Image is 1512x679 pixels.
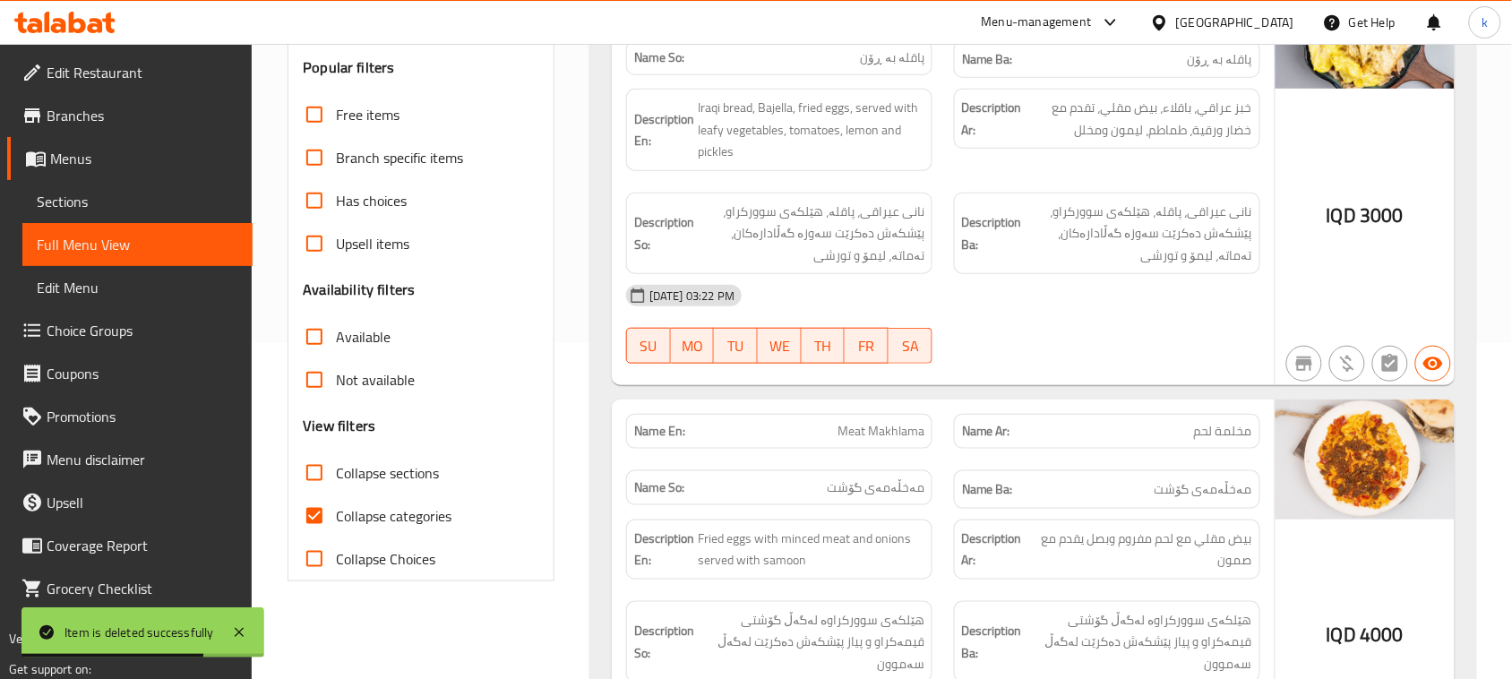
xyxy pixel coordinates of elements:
span: Choice Groups [47,320,238,341]
a: Grocery Checklist [7,567,253,610]
h3: Availability filters [303,279,415,300]
span: هێلکەی سوورکراوە لەگەڵ گۆشتی قیمەکراو و پیاز پێشکەش دەکرێت لەگەڵ سەموون [698,609,924,675]
button: TH [802,328,846,364]
span: Fried eggs with minced meat and onions served with samoon [698,528,924,572]
span: Upsell [47,492,238,513]
span: Not available [336,369,415,391]
span: Version: [9,627,53,650]
span: Branch specific items [336,147,463,168]
button: Purchased item [1329,346,1365,382]
span: پاقلە بە ڕۆن [1188,48,1252,71]
span: Branches [47,105,238,126]
h3: View filters [303,416,375,436]
a: Upsell [7,481,253,524]
span: Iraqi bread, Bajella, fried eggs, served with leafy vegetables, tomatoes, lemon and pickles [698,97,924,163]
button: Available [1415,346,1451,382]
span: مەخڵەمەی گۆشت [1155,478,1252,501]
span: Collapse sections [336,462,439,484]
span: WE [765,333,795,359]
span: مەخڵەمەی گۆشت [827,478,924,497]
button: SU [626,328,671,364]
span: Promotions [47,406,238,427]
strong: Description En: [634,108,694,152]
span: نانی عیراقی، پاقلە، هێلکەی سوورکراو، پێشکەش دەکرێت سەوزە گەڵادارەکان، تەماتە، لیمۆ و تورشی [698,201,924,267]
strong: Description Ba: [962,620,1022,664]
span: نانی عیراقی، پاقلە، هێلکەی سوورکراو، پێشکەش دەکرێت سەوزە گەڵادارەکان، تەماتە، لیمۆ و تورشی [1026,201,1252,267]
span: TH [809,333,838,359]
span: پاقلە بە ڕۆن [860,48,924,67]
strong: Description So: [634,620,694,664]
a: Menu disclaimer [7,438,253,481]
button: MO [671,328,715,364]
span: خبز عراقي، باقلاء، بيض مقلي، تقدم مع خضار ورقية، طماطم، ليمون ومخلل [1026,97,1252,141]
a: Coupons [7,352,253,395]
div: [GEOGRAPHIC_DATA] [1176,13,1294,32]
span: k [1482,13,1488,32]
button: TU [714,328,758,364]
span: SA [896,333,925,359]
button: WE [758,328,802,364]
span: TU [721,333,751,359]
span: Sections [37,191,238,212]
strong: Description So: [634,211,694,255]
span: IQD [1327,617,1356,652]
strong: Description Ar: [962,528,1030,572]
span: FR [852,333,881,359]
a: Edit Menu [22,266,253,309]
strong: Description Ar: [962,97,1022,141]
span: 4000 [1360,617,1404,652]
strong: Name Ba: [962,478,1013,501]
a: Full Menu View [22,223,253,266]
span: Has choices [336,190,407,211]
strong: Name So: [634,478,684,497]
a: Branches [7,94,253,137]
span: بيض مقلي مع لحم مفروم وبصل يقدم مع صمون [1034,528,1252,572]
span: Upsell items [336,233,409,254]
strong: Description Ba: [962,211,1022,255]
button: Not has choices [1372,346,1408,382]
span: Meat Makhlama [838,422,924,441]
span: IQD [1327,198,1356,233]
span: Menu disclaimer [47,449,238,470]
strong: Name Ar: [962,422,1010,441]
strong: Name Ba: [962,48,1013,71]
div: Item is deleted successfully [64,623,214,642]
span: Grocery Checklist [47,578,238,599]
span: Coupons [47,363,238,384]
span: Collapse Choices [336,548,435,570]
a: Menus [7,137,253,180]
span: Menus [50,148,238,169]
button: Not branch specific item [1286,346,1322,382]
span: هێلکەی سوورکراوە لەگەڵ گۆشتی قیمەکراو و پیاز پێشکەش دەکرێت لەگەڵ سەموون [1026,609,1252,675]
span: Full Menu View [37,234,238,255]
a: Sections [22,180,253,223]
span: MO [678,333,708,359]
button: SA [889,328,932,364]
a: Promotions [7,395,253,438]
span: Available [336,326,391,348]
span: Coverage Report [47,535,238,556]
button: FR [845,328,889,364]
span: 3000 [1360,198,1404,233]
span: SU [634,333,664,359]
a: Coverage Report [7,524,253,567]
a: Choice Groups [7,309,253,352]
span: Collapse categories [336,505,451,527]
span: مخلمة لحم [1194,422,1252,441]
strong: Name En: [634,422,685,441]
div: Menu-management [982,12,1092,33]
span: Edit Menu [37,277,238,298]
strong: Name So: [634,48,684,67]
span: Free items [336,104,399,125]
a: Edit Restaurant [7,51,253,94]
img: %D9%85%D8%AE%D9%84%D9%85%D8%A9_%D9%84%D8%AD%D9%85638955386494270918.jpg [1276,400,1455,519]
strong: Description En: [634,528,694,572]
span: Edit Restaurant [47,62,238,83]
span: [DATE] 03:22 PM [642,288,742,305]
h3: Popular filters [303,57,539,78]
